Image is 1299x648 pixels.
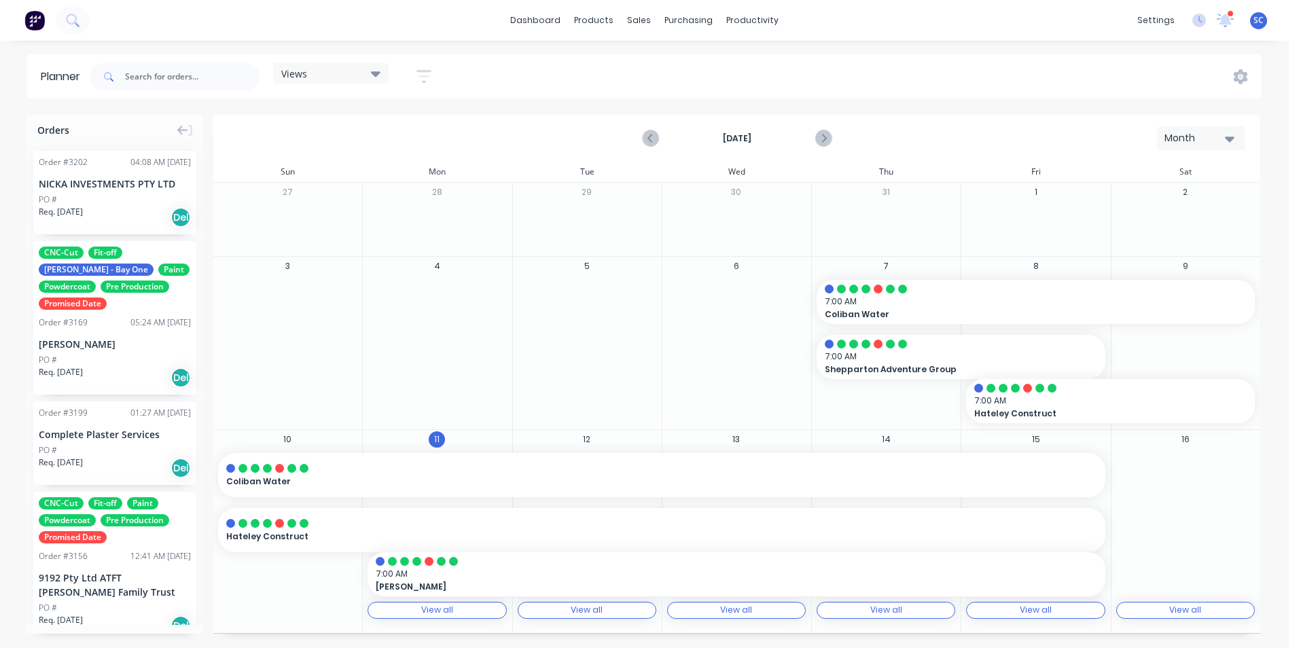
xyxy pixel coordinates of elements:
[101,281,169,293] span: Pre Production
[39,602,57,614] div: PO #
[171,207,191,228] div: Del
[39,531,107,543] span: Promised Date
[579,184,595,200] button: 29
[961,162,1110,182] div: Fri
[39,247,84,259] span: CNC-Cut
[171,615,191,636] div: Del
[279,184,296,200] button: 27
[39,497,84,509] span: CNC-Cut
[37,123,69,137] span: Orders
[966,379,1255,423] div: 7:00 AMHateley Construct
[658,10,719,31] div: purchasing
[728,431,745,448] button: 13
[158,264,190,276] span: Paint
[362,162,512,182] div: Mon
[88,247,122,259] span: Fit-off
[728,258,745,274] button: 6
[171,367,191,388] div: Del
[817,280,1255,324] div: 7:00 AMColiban Water
[39,366,83,378] span: Req. [DATE]
[39,427,191,442] div: Complete Plaster Services
[24,10,45,31] img: Factory
[39,298,107,310] span: Promised Date
[130,317,191,329] div: 05:24 AM [DATE]
[669,132,805,145] strong: [DATE]
[39,444,57,456] div: PO #
[825,308,1205,321] span: Coliban Water
[39,571,191,599] div: 9192 Pty Ltd ATFT [PERSON_NAME] Family Trust
[815,130,831,147] button: Next page
[1131,10,1181,31] div: settings
[39,194,57,206] div: PO #
[41,69,87,85] div: Planner
[878,431,894,448] button: 14
[226,475,1010,488] span: Coliban Water
[870,605,902,615] div: View all
[1177,184,1194,200] button: 2
[1028,431,1044,448] button: 15
[429,184,445,200] button: 28
[1164,131,1227,145] div: Month
[1020,605,1052,615] div: View all
[1169,605,1201,615] div: View all
[88,497,122,509] span: Fit-off
[825,350,1090,363] span: 7:00 AM
[130,550,191,562] div: 12:41 AM [DATE]
[421,605,453,615] div: View all
[1028,184,1044,200] button: 1
[218,453,1105,497] div: Coliban Water
[281,67,307,81] span: Views
[39,514,96,526] span: Powdercoat
[817,335,1105,379] div: 7:00 AMShepparton Adventure Group
[226,530,1010,543] span: Hateley Construct
[39,156,88,168] div: Order # 3202
[279,258,296,274] button: 3
[1177,258,1194,274] button: 9
[571,605,603,615] div: View all
[974,395,1240,407] span: 7:00 AM
[130,407,191,419] div: 01:27 AM [DATE]
[825,295,1240,308] span: 7:00 AM
[171,458,191,478] div: Del
[974,408,1220,420] span: Hateley Construct
[39,264,154,276] span: [PERSON_NAME] - Bay One
[127,497,158,509] span: Paint
[429,258,445,274] button: 4
[825,363,1070,376] span: Shepparton Adventure Group
[1177,431,1194,448] button: 16
[130,156,191,168] div: 04:08 AM [DATE]
[39,407,88,419] div: Order # 3199
[376,581,1025,593] span: [PERSON_NAME]
[39,206,83,218] span: Req. [DATE]
[279,431,296,448] button: 10
[39,337,191,351] div: [PERSON_NAME]
[1111,162,1260,182] div: Sat
[213,162,362,182] div: Sun
[101,514,169,526] span: Pre Production
[878,184,894,200] button: 31
[1157,126,1245,150] button: Month
[125,63,260,90] input: Search for orders...
[620,10,658,31] div: sales
[39,177,191,191] div: NICKA INVESTMENTS PTY LTD
[567,10,620,31] div: products
[662,162,811,182] div: Wed
[643,130,659,147] button: Previous page
[1253,14,1264,26] span: SC
[429,431,445,448] button: 11
[720,605,752,615] div: View all
[811,162,961,182] div: Thu
[579,258,595,274] button: 5
[719,10,785,31] div: productivity
[512,162,662,182] div: Tue
[39,614,83,626] span: Req. [DATE]
[503,10,567,31] a: dashboard
[1028,258,1044,274] button: 8
[39,354,57,366] div: PO #
[579,431,595,448] button: 12
[376,568,1090,580] span: 7:00 AM
[39,456,83,469] span: Req. [DATE]
[39,317,88,329] div: Order # 3169
[218,508,1105,552] div: Hateley Construct
[39,550,88,562] div: Order # 3156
